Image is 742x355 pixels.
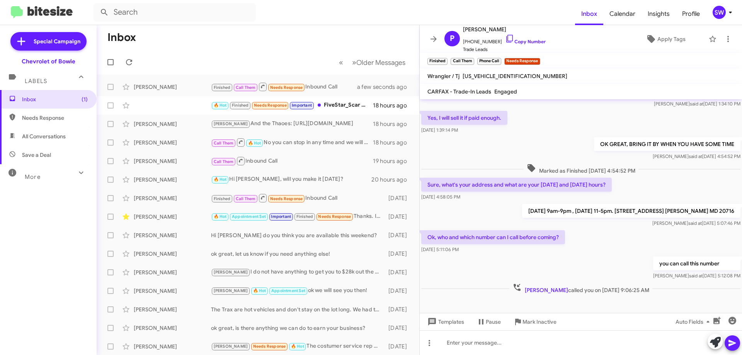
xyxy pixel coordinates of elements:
span: Finished [214,85,231,90]
span: 🔥 Hot [248,141,261,146]
button: Apply Tags [626,32,705,46]
span: [PERSON_NAME] [463,25,546,34]
span: Appointment Set [232,214,266,219]
p: [DATE] 9am-9pm , [DATE] 11-5pm. [STREET_ADDRESS] [PERSON_NAME] MD 20716 [522,204,740,218]
span: Mark Inactive [522,315,556,329]
span: Apply Tags [657,32,686,46]
div: ok great, is there anything we can do to earn your business? [211,324,385,332]
span: Pause [486,315,501,329]
span: Call Them [214,141,234,146]
span: Inbox [575,3,603,25]
span: [US_VEHICLE_IDENTIFICATION_NUMBER] [463,73,567,80]
span: said at [689,273,703,279]
button: Templates [420,315,470,329]
div: [PERSON_NAME] [134,213,211,221]
button: Auto Fields [669,315,719,329]
span: Marked as Finished [DATE] 4:54:52 PM [524,163,638,175]
p: Ok, who and which number can I call before coming? [421,230,565,244]
div: Inbound Call [211,156,373,166]
span: Inbox [22,95,88,103]
div: 18 hours ago [373,139,413,146]
span: [PERSON_NAME] [214,344,248,349]
span: Needs Response [253,344,286,349]
span: [DATE] 1:39:14 PM [421,127,458,133]
a: Calendar [603,3,642,25]
span: Important [292,103,312,108]
a: Profile [676,3,706,25]
span: [DATE] 4:58:05 PM [421,194,460,200]
span: [PERSON_NAME] [DATE] 4:54:52 PM [653,153,740,159]
span: « [339,58,343,67]
div: [DATE] [385,231,413,239]
span: [DATE] 5:11:06 PM [421,246,459,252]
button: Previous [334,54,348,70]
h1: Inbox [107,31,136,44]
a: Copy Number [505,39,546,44]
div: ok we will see you then! [211,286,385,295]
p: Sure, what's your address and what are your [DATE] and [DATE] hours? [421,178,612,192]
div: [DATE] [385,194,413,202]
button: SW [706,6,733,19]
div: FiveStar_Scar Crn [DATE]-[DATE] $3.73 -1.75 Crn [DATE] $3.71 -1.75 Bns [DATE]-[DATE] $9.42 -6.0 B... [211,101,373,110]
span: Engaged [494,88,517,95]
div: a few seconds ago [367,83,413,91]
span: said at [689,153,702,159]
div: [DATE] [385,343,413,350]
span: [PHONE_NUMBER] [463,34,546,46]
span: Needs Response [270,196,303,201]
div: The Trax are hot vehicles and don't stay on the lot long. We had that one you mentioned that sold... [211,306,385,313]
span: Save a Deal [22,151,51,159]
button: Next [347,54,410,70]
span: Needs Response [270,85,303,90]
div: 18 hours ago [373,120,413,128]
div: [PERSON_NAME] [134,120,211,128]
div: No you can stop in any time and we will get you taken care of [211,138,373,147]
small: Call Them [451,58,474,65]
div: [PERSON_NAME] [134,268,211,276]
div: [PERSON_NAME] [134,194,211,202]
span: 🔥 Hot [214,177,227,182]
div: 18 hours ago [373,102,413,109]
div: Inbound Call [211,82,367,92]
div: Chevrolet of Bowie [22,58,75,65]
div: Hi [PERSON_NAME] do you think you are available this weekend? [211,231,385,239]
div: SW [713,6,726,19]
input: Search [94,3,256,22]
span: Finished [296,214,313,219]
div: [PERSON_NAME] [134,83,211,91]
span: Needs Response [254,103,287,108]
div: 20 hours ago [371,176,413,183]
span: [PERSON_NAME] [DATE] 1:34:10 PM [654,101,740,107]
span: Appointment Set [271,288,305,293]
div: [DATE] [385,324,413,332]
span: » [352,58,356,67]
div: 19 hours ago [373,157,413,165]
div: Inbound Call [211,193,385,203]
small: Phone Call [477,58,501,65]
span: 🔥 Hot [253,288,266,293]
span: [PERSON_NAME] [214,288,248,293]
div: [DATE] [385,306,413,313]
span: [PERSON_NAME] [214,270,248,275]
span: said at [688,220,702,226]
span: CARFAX - Trade-In Leads [427,88,491,95]
div: And the Thaoes: [URL][DOMAIN_NAME] [211,119,373,128]
p: you can call this number [653,256,740,270]
span: Needs Response [318,214,351,219]
span: Insights [642,3,676,25]
div: The costumer service rep at [GEOGRAPHIC_DATA] said there is no such limitation, so now I'm at a l... [211,342,385,351]
span: Call Them [236,85,256,90]
button: Pause [470,315,507,329]
span: 🔥 Hot [291,344,304,349]
a: Special Campaign [10,32,87,51]
div: [PERSON_NAME] [134,306,211,313]
span: Call Them [214,159,234,164]
small: Finished [427,58,448,65]
span: [PERSON_NAME] [214,121,248,126]
div: [DATE] [385,287,413,295]
div: [PERSON_NAME] [134,139,211,146]
div: [PERSON_NAME] [134,176,211,183]
nav: Page navigation example [335,54,410,70]
span: (1) [82,95,88,103]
